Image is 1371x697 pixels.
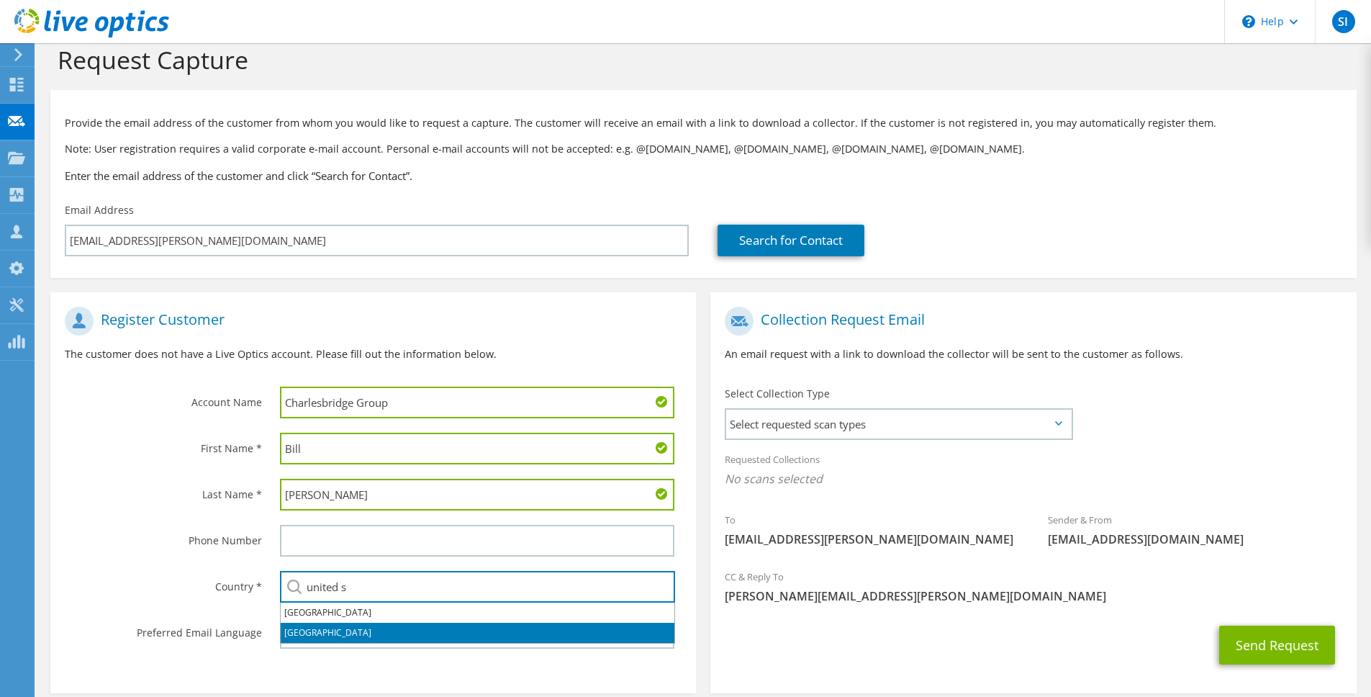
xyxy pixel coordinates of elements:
[1242,15,1255,28] svg: \n
[58,45,1342,75] h1: Request Capture
[718,225,864,256] a: Search for Contact
[281,603,674,623] li: [GEOGRAPHIC_DATA]
[65,571,262,594] label: Country *
[281,623,674,643] li: [GEOGRAPHIC_DATA]
[65,203,134,217] label: Email Address
[1033,505,1357,554] div: Sender & From
[725,531,1019,547] span: [EMAIL_ADDRESS][PERSON_NAME][DOMAIN_NAME]
[725,346,1341,362] p: An email request with a link to download the collector will be sent to the customer as follows.
[725,588,1341,604] span: [PERSON_NAME][EMAIL_ADDRESS][PERSON_NAME][DOMAIN_NAME]
[1048,531,1342,547] span: [EMAIL_ADDRESS][DOMAIN_NAME]
[65,479,262,502] label: Last Name *
[710,562,1356,611] div: CC & Reply To
[710,505,1033,554] div: To
[65,346,682,362] p: The customer does not have a Live Optics account. Please fill out the information below.
[65,168,1342,184] h3: Enter the email address of the customer and click “Search for Contact”.
[65,307,674,336] h1: Register Customer
[65,115,1342,131] p: Provide the email address of the customer from whom you would like to request a capture. The cust...
[726,410,1071,439] span: Select requested scan types
[710,444,1356,498] div: Requested Collections
[725,387,830,401] label: Select Collection Type
[65,387,262,410] label: Account Name
[725,471,1341,487] span: No scans selected
[725,307,1334,336] h1: Collection Request Email
[1332,10,1355,33] span: SI
[1219,626,1335,665] button: Send Request
[65,617,262,640] label: Preferred Email Language
[65,141,1342,157] p: Note: User registration requires a valid corporate e-mail account. Personal e-mail accounts will ...
[65,525,262,548] label: Phone Number
[65,433,262,456] label: First Name *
